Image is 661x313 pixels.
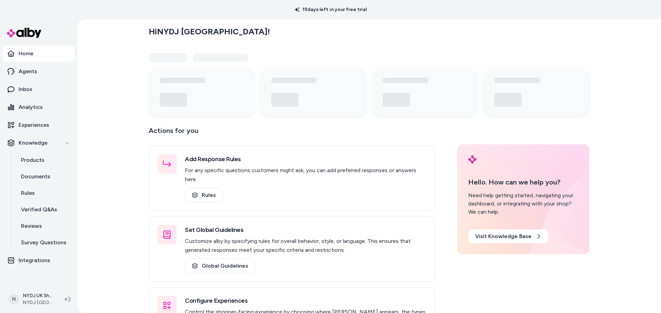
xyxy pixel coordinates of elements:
[19,67,37,76] p: Agents
[19,85,32,93] p: Inbox
[23,299,54,306] span: NYDJ [GEOGRAPHIC_DATA]
[14,185,74,201] a: Rules
[3,135,74,151] button: Knowledge
[21,172,50,181] p: Documents
[185,237,427,255] p: Customize alby by specifying rules for overall behavior, style, or language. This ensures that ge...
[14,201,74,218] a: Verified Q&As
[185,154,427,164] h3: Add Response Rules
[185,166,427,184] p: For any specific questions customers might ask, you can add preferred responses or answers here.
[4,288,59,310] button: NNYDJ UK ShopifyNYDJ [GEOGRAPHIC_DATA]
[185,188,223,202] a: Rules
[3,45,74,62] a: Home
[3,81,74,98] a: Inbox
[185,225,427,235] h3: Set Global Guidelines
[21,205,57,214] p: Verified Q&As
[3,99,74,115] a: Analytics
[149,125,435,142] p: Actions for you
[14,152,74,168] a: Products
[468,230,548,243] a: Visit Knowledge Base
[185,296,427,305] h3: Configure Experiences
[3,117,74,133] a: Experiences
[23,292,54,299] p: NYDJ UK Shopify
[14,218,74,234] a: Reviews
[19,121,49,129] p: Experiences
[14,168,74,185] a: Documents
[3,252,74,269] a: Integrations
[19,256,50,265] p: Integrations
[468,191,578,216] div: Need help getting started, navigating your dashboard, or integrating with your shop? We can help.
[19,139,48,147] p: Knowledge
[19,49,33,58] p: Home
[3,63,74,80] a: Agents
[468,155,476,164] img: alby Logo
[149,26,270,37] h2: Hi NYDJ [GEOGRAPHIC_DATA] !
[291,6,371,13] p: 19 days left in your free trial
[21,189,35,197] p: Rules
[185,259,255,273] a: Global Guidelines
[19,103,43,111] p: Analytics
[468,177,578,187] p: Hello. How can we help you?
[14,234,74,251] a: Survey Questions
[21,238,66,247] p: Survey Questions
[7,28,41,38] img: alby Logo
[21,156,44,164] p: Products
[21,222,42,230] p: Reviews
[8,294,19,305] span: N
